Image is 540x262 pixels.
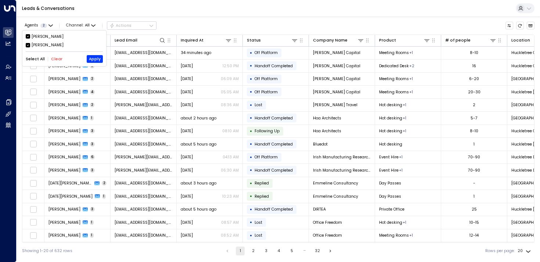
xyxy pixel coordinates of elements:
[87,55,103,63] button: Apply
[26,57,45,61] button: Select All
[51,57,62,61] button: Clear
[26,34,103,40] div: [PERSON_NAME]
[32,34,64,40] div: [PERSON_NAME]
[26,42,103,48] div: [PERSON_NAME]
[32,42,64,48] div: [PERSON_NAME]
